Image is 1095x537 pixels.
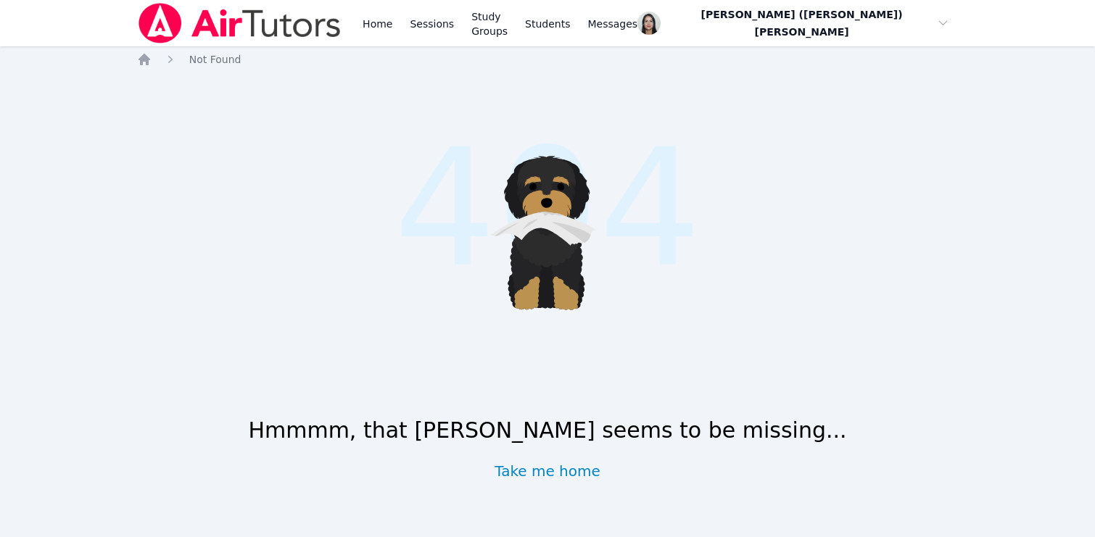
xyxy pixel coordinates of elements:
h1: Hmmmm, that [PERSON_NAME] seems to be missing... [248,417,846,444]
nav: Breadcrumb [137,52,959,67]
img: Air Tutors [137,3,342,43]
a: Not Found [189,52,241,67]
span: Messages [588,17,638,31]
span: Not Found [189,54,241,65]
a: Take me home [495,461,600,481]
span: 404 [394,88,701,329]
